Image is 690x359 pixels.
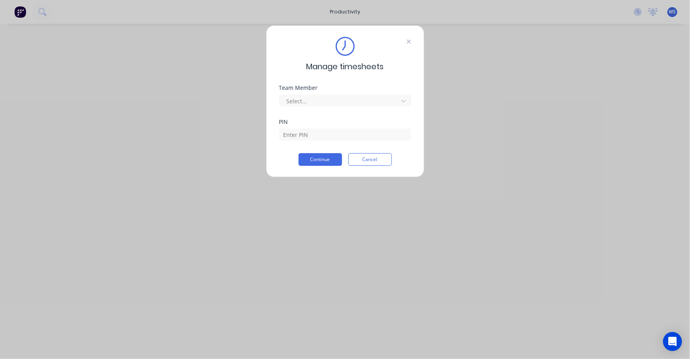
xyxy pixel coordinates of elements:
[279,129,411,141] input: Enter PIN
[279,85,411,91] div: Team Member
[348,153,392,166] button: Cancel
[299,153,342,166] button: Continue
[663,332,682,351] div: Open Intercom Messenger
[306,61,384,72] span: Manage timesheets
[279,119,411,125] div: PIN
